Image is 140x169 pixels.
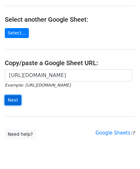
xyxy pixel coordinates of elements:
[95,130,135,136] a: Google Sheets
[5,69,132,81] input: Paste your Google Sheet URL here
[5,129,36,139] a: Need help?
[108,138,140,169] iframe: Chat Widget
[5,16,135,23] h4: Select another Google Sheet:
[5,28,29,38] a: Select...
[5,59,135,67] h4: Copy/paste a Google Sheet URL:
[5,95,21,105] input: Next
[5,83,70,88] small: Example: [URL][DOMAIN_NAME]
